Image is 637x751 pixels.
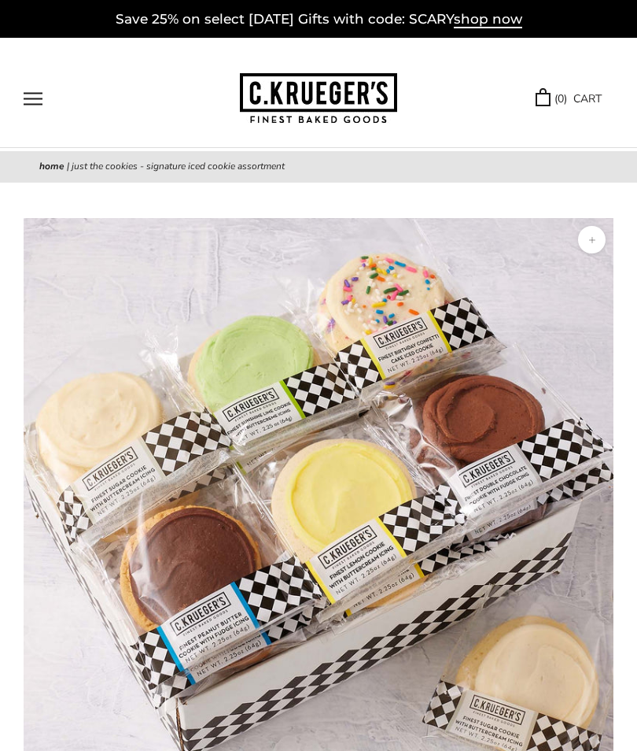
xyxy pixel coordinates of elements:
span: | [67,160,69,172]
img: C.KRUEGER'S [240,73,397,124]
span: Just The Cookies - Signature Iced Cookie Assortment [72,160,285,172]
a: Home [39,160,64,172]
button: Zoom [578,226,606,253]
nav: breadcrumbs [39,159,598,175]
button: Open navigation [24,92,42,105]
span: shop now [454,11,522,28]
a: Save 25% on select [DATE] Gifts with code: SCARYshop now [116,11,522,28]
a: (0) CART [536,90,602,108]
